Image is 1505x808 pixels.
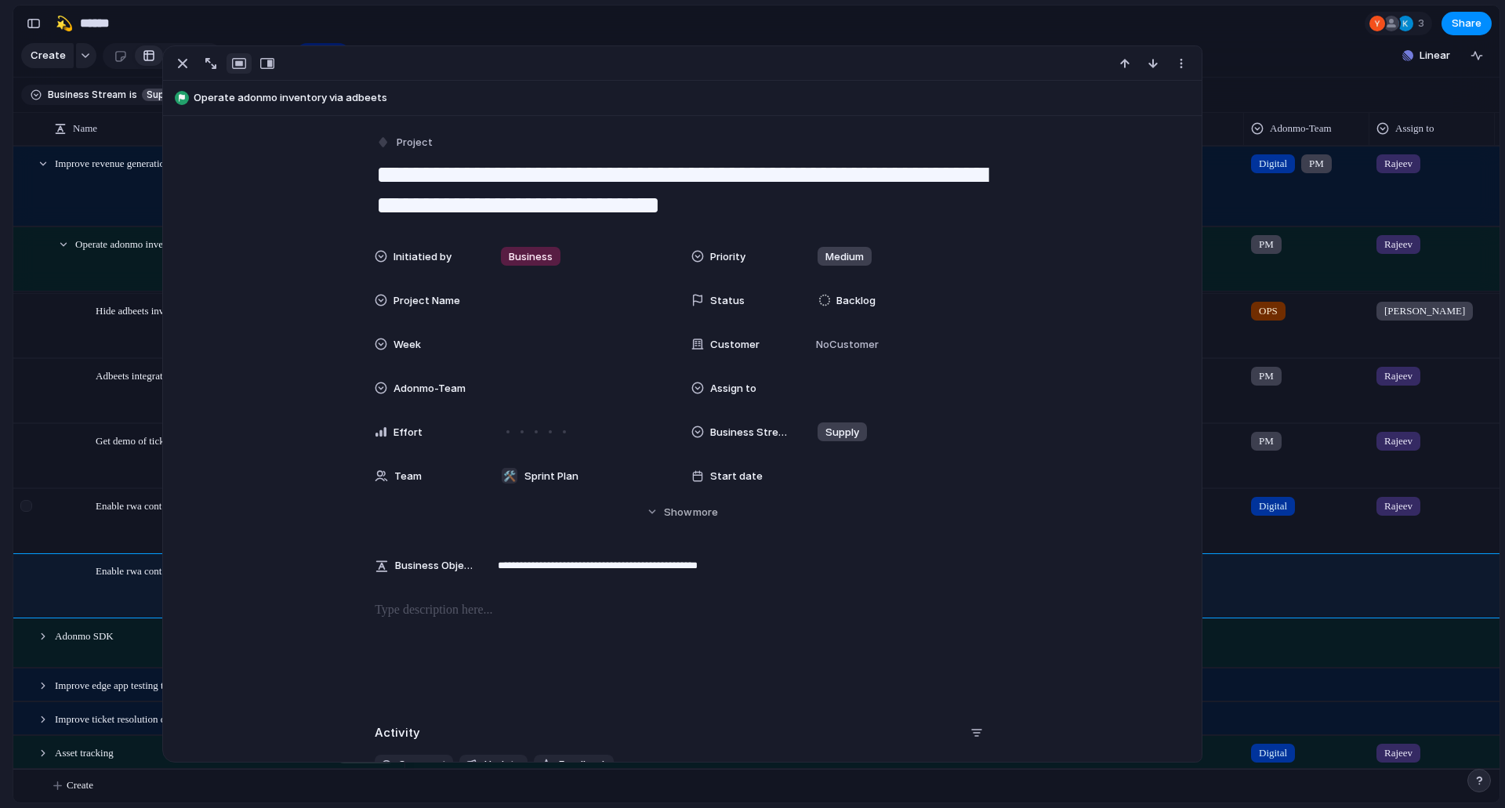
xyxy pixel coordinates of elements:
span: Operate adonmo inventory via adbeets [75,234,233,252]
span: OPS [1259,303,1278,319]
span: Comment [398,757,447,773]
button: Group [357,43,422,68]
span: Backlog [836,293,876,309]
span: Business Objective [395,558,475,574]
button: Collapse [429,43,503,68]
div: 💫 [56,13,73,34]
span: Initiatied by [393,249,451,265]
span: Create [31,48,66,63]
span: Asset tracking [55,743,114,761]
span: Rajeev [1384,433,1413,449]
span: Medium [825,249,864,265]
button: program [334,743,397,763]
button: Create [21,43,74,68]
span: Digital [1259,498,1287,514]
button: Comment [375,755,453,775]
span: Enable rwa content operations via adbeets cms - Phase 2 - Drive adbeets rwa portal usage [96,561,400,579]
span: Business [509,249,553,265]
span: No Customer [811,337,879,353]
span: Status [710,293,745,309]
span: Create [67,777,93,793]
span: Business Stream [48,88,126,102]
span: Priority [710,249,745,265]
span: Share [1452,16,1481,31]
span: PM [1259,368,1274,384]
span: PM [1259,237,1274,252]
span: Linear [1420,48,1450,63]
span: 3 [1418,16,1429,31]
span: Rajeev [1384,745,1413,761]
span: Digital [1259,745,1287,761]
span: Show [664,505,692,520]
span: Adonmo-Team [1270,121,1332,136]
button: Linear [1396,44,1456,67]
span: Rajeev [1384,237,1413,252]
span: Project Name [393,293,460,309]
span: Operate adonmo inventory via adbeets [194,90,1195,106]
span: Hide adbeets inventory immedieatly via tickets [96,301,288,319]
span: is [129,88,137,102]
div: 🛠️ [502,468,517,484]
span: PM [1259,433,1274,449]
button: Showmore [375,498,989,526]
span: Update [484,757,521,773]
button: Operate adonmo inventory via adbeets [170,85,1195,111]
span: Business Stream [710,425,792,440]
span: Start date [710,469,763,484]
span: Project [397,135,433,150]
span: Effort [393,425,422,440]
span: PM [1309,156,1324,172]
span: Assign to [1395,121,1434,136]
span: Rajeev [1384,156,1413,172]
span: Digital [1259,156,1287,172]
span: Supply [825,425,859,440]
span: [PERSON_NAME] [1384,303,1465,319]
span: Customer [710,337,760,353]
button: is [126,86,140,103]
span: Supply [147,88,179,102]
button: Update [459,755,528,775]
span: Feedback [559,757,607,773]
span: Adonmo SDK [55,626,114,644]
span: Enable rwa content operations via adbeets cms - Phase 1 - email trigger [96,496,387,514]
button: Fields [229,43,288,68]
h2: Activity [375,724,420,742]
span: Rajeev [1384,498,1413,514]
button: Share [1442,12,1492,35]
button: 💫 [52,11,77,36]
button: Project [373,132,437,154]
span: Improve ticket resolution quality [55,709,189,727]
span: Team [394,469,422,484]
span: Week [393,337,421,353]
span: more [693,505,718,520]
button: Supply [139,86,187,103]
span: Rajeev [1384,368,1413,384]
span: Improve edge app testing timeline [55,676,194,694]
span: Name [73,121,97,136]
span: Sprint Plan [524,469,578,484]
span: Adonmo-Team [393,381,466,397]
span: Assign to [710,381,756,397]
span: Get demo of ticketing & content live process [96,431,279,449]
span: Adbeets integration issue check list [96,366,240,384]
button: Feedback [534,755,614,775]
button: Filter [295,43,351,68]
